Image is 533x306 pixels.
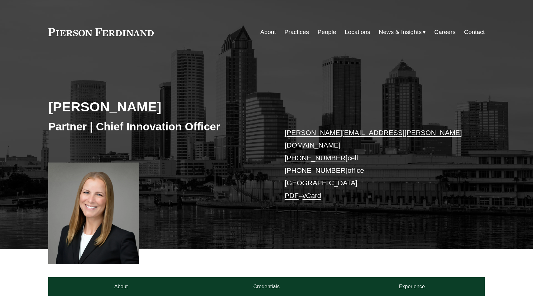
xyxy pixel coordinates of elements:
a: folder dropdown [379,26,426,38]
a: vCard [303,192,321,200]
a: Practices [284,26,309,38]
a: Experience [339,277,485,296]
a: People [318,26,336,38]
h2: [PERSON_NAME] [48,99,266,115]
p: cell office [GEOGRAPHIC_DATA] – [285,127,466,202]
a: [PHONE_NUMBER] [285,154,348,162]
a: [PERSON_NAME][EMAIL_ADDRESS][PERSON_NAME][DOMAIN_NAME] [285,129,462,149]
a: Credentials [194,277,339,296]
a: [PHONE_NUMBER] [285,167,348,174]
a: About [260,26,276,38]
a: Locations [345,26,370,38]
a: PDF [285,192,299,200]
span: News & Insights [379,27,422,38]
a: About [48,277,194,296]
a: Careers [434,26,455,38]
h3: Partner | Chief Innovation Officer [48,120,266,134]
a: Contact [464,26,485,38]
